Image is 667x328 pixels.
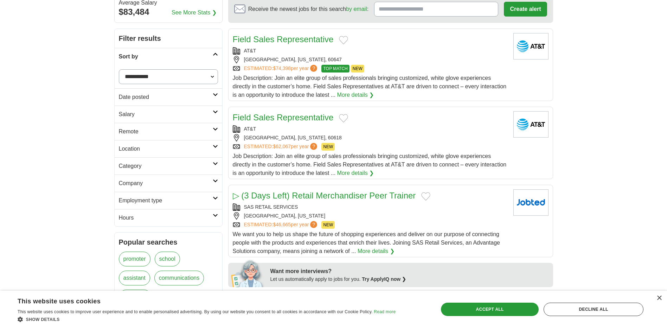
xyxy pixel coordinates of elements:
[156,290,175,309] span: more ❯
[115,192,222,209] a: Employment type
[119,110,213,119] h2: Salary
[172,8,217,17] a: See More Stats ❯
[504,2,547,17] button: Create alert
[321,143,335,151] span: NEW
[26,317,60,322] span: Show details
[18,295,378,305] div: This website uses cookies
[656,296,662,301] div: Close
[119,271,150,285] a: assistant
[339,36,348,44] button: Add to favorite jobs
[119,127,213,136] h2: Remote
[119,252,150,266] a: promoter
[233,134,508,141] div: [GEOGRAPHIC_DATA], [US_STATE], 60618
[337,169,374,177] a: More details ❯
[115,209,222,226] a: Hours
[119,237,218,247] h2: Popular searches
[362,276,406,282] a: Try ApplyIQ now ❯
[273,65,291,71] span: $74,398
[119,6,218,18] div: $83,484
[270,267,549,276] div: Want more interviews?
[233,113,334,122] a: Field Sales Representative
[513,33,549,59] img: AT&T logo
[244,221,319,229] a: ESTIMATED:$46,665per year?
[244,126,256,132] a: AT&T
[233,56,508,63] div: [GEOGRAPHIC_DATA], [US_STATE], 60647
[337,91,374,99] a: More details ❯
[233,34,334,44] a: Field Sales Representative
[233,191,416,200] a: ▷ (3 Days Left) Retail Merchandiser Peer Trainer
[233,212,508,220] div: [GEOGRAPHIC_DATA], [US_STATE]
[231,259,265,287] img: apply-iq-scientist.png
[321,221,335,229] span: NEW
[18,316,396,323] div: Show details
[513,111,549,138] img: AT&T logo
[115,123,222,140] a: Remote
[115,29,222,48] h2: Filter results
[310,143,317,150] span: ?
[244,65,319,72] a: ESTIMATED:$74,398per year?
[119,145,213,153] h2: Location
[233,75,507,98] span: Job Description: Join an elite group of sales professionals bringing customized, white glove expe...
[233,153,507,176] span: Job Description: Join an elite group of sales professionals bringing customized, white glove expe...
[310,65,317,72] span: ?
[441,303,539,316] div: Accept all
[248,5,368,13] span: Receive the newest jobs for this search :
[374,309,396,314] a: Read more, opens a new window
[321,65,349,72] span: TOP MATCH
[233,203,508,211] div: SAS RETAIL SERVICES
[244,48,256,53] a: AT&T
[233,231,500,254] span: We want you to help us shape the future of shopping experiences and deliver on our purpose of con...
[544,303,643,316] div: Decline all
[273,144,291,149] span: $62,067
[346,6,367,12] a: by email
[119,290,152,304] a: presenter
[244,143,319,151] a: ESTIMATED:$62,067per year?
[115,106,222,123] a: Salary
[273,222,291,227] span: $46,665
[513,189,549,216] img: Company logo
[154,271,204,285] a: communications
[115,88,222,106] a: Date posted
[115,157,222,175] a: Category
[115,175,222,192] a: Company
[119,52,213,61] h2: Sort by
[115,48,222,65] a: Sort by
[339,114,348,122] button: Add to favorite jobs
[119,196,213,205] h2: Employment type
[522,7,660,103] iframe: Sign in with Google Dialog
[119,162,213,170] h2: Category
[18,309,373,314] span: This website uses cookies to improve user experience and to enable personalised advertising. By u...
[358,247,395,256] a: More details ❯
[119,179,213,188] h2: Company
[115,140,222,157] a: Location
[119,214,213,222] h2: Hours
[270,276,549,283] div: Let us automatically apply to jobs for you.
[421,192,430,201] button: Add to favorite jobs
[351,65,364,72] span: NEW
[119,93,213,101] h2: Date posted
[155,252,180,266] a: school
[310,221,317,228] span: ?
